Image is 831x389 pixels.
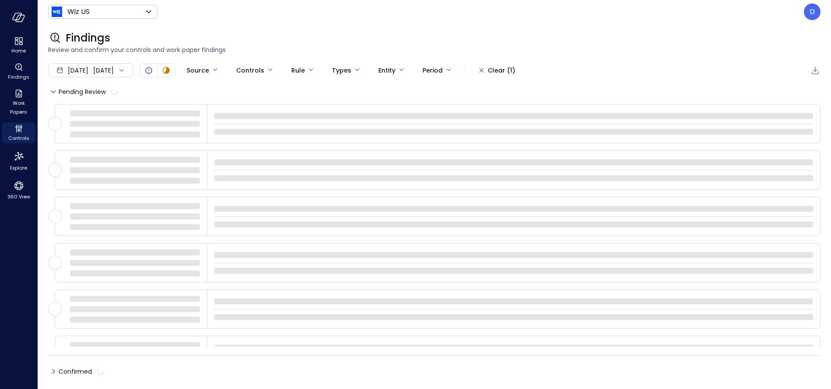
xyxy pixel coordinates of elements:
[66,31,110,45] span: Findings
[8,134,29,142] span: Controls
[378,63,395,78] div: Entity
[2,35,35,56] div: Home
[96,367,105,375] span: calculating...
[332,63,351,78] div: Types
[67,7,90,17] p: Wiz US
[59,85,118,99] span: Pending Review
[110,87,119,96] span: calculating...
[5,99,32,116] span: Work Papers
[2,61,35,82] div: Findings
[7,192,30,201] span: 360 View
[472,63,522,78] button: Clear (1)
[59,365,104,379] span: Confirmed
[422,63,443,78] div: Period
[2,178,35,202] div: 360 View
[236,63,264,78] div: Controls
[810,7,815,17] p: D
[48,45,821,55] span: Review and confirm your controls and work paper findings
[8,73,29,81] span: Findings
[2,87,35,117] div: Work Papers
[2,149,35,173] div: Explore
[68,66,88,75] span: [DATE]
[52,7,62,17] img: Icon
[10,163,27,172] span: Explore
[291,63,305,78] div: Rule
[488,65,515,76] div: Clear (1)
[187,63,209,78] div: Source
[161,65,171,76] div: In Progress
[143,65,154,76] div: Open
[11,46,26,55] span: Home
[2,122,35,143] div: Controls
[804,3,821,20] div: Dudu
